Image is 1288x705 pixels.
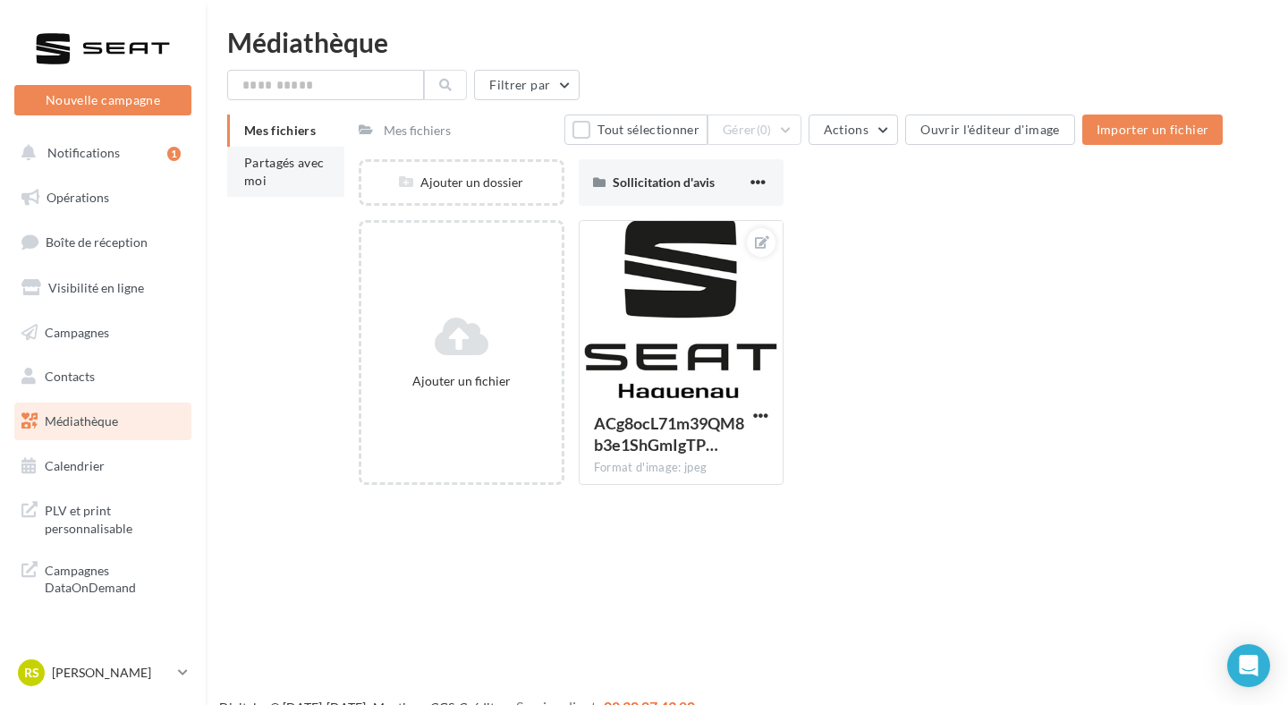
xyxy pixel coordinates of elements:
[47,145,120,160] span: Notifications
[11,358,195,395] a: Contacts
[11,179,195,217] a: Opérations
[11,314,195,352] a: Campagnes
[48,280,144,295] span: Visibilité en ligne
[11,134,188,172] button: Notifications 1
[613,174,715,190] span: Sollicitation d'avis
[45,413,118,429] span: Médiathèque
[45,498,184,537] span: PLV et print personnalisable
[594,413,744,454] span: ACg8ocL71m39QM8b3e1ShGmIgTPVjx0I7q0chMLTteovRkcDwn3OoELO
[11,491,195,544] a: PLV et print personnalisable
[227,29,1267,55] div: Médiathèque
[24,664,39,682] span: RS
[46,234,148,250] span: Boîte de réception
[384,122,451,140] div: Mes fichiers
[14,85,191,115] button: Nouvelle campagne
[47,190,109,205] span: Opérations
[1097,122,1209,137] span: Importer un fichier
[905,115,1074,145] button: Ouvrir l'éditeur d'image
[45,369,95,384] span: Contacts
[564,115,708,145] button: Tout sélectionner
[757,123,772,137] span: (0)
[11,223,195,261] a: Boîte de réception
[594,460,768,476] div: Format d'image: jpeg
[11,269,195,307] a: Visibilité en ligne
[167,147,181,161] div: 1
[45,558,184,597] span: Campagnes DataOnDemand
[52,664,171,682] p: [PERSON_NAME]
[474,70,580,100] button: Filtrer par
[45,458,105,473] span: Calendrier
[244,123,316,138] span: Mes fichiers
[45,324,109,339] span: Campagnes
[708,115,801,145] button: Gérer(0)
[361,174,561,191] div: Ajouter un dossier
[244,155,325,188] span: Partagés avec moi
[11,551,195,604] a: Campagnes DataOnDemand
[14,656,191,690] a: RS [PERSON_NAME]
[824,122,869,137] span: Actions
[11,403,195,440] a: Médiathèque
[1082,115,1224,145] button: Importer un fichier
[809,115,898,145] button: Actions
[369,372,554,390] div: Ajouter un fichier
[1227,644,1270,687] div: Open Intercom Messenger
[11,447,195,485] a: Calendrier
